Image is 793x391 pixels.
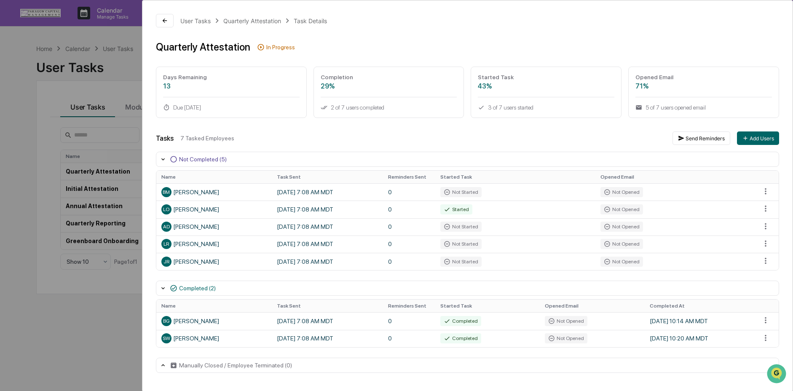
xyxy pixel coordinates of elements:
[163,224,170,230] span: AD
[272,218,383,236] td: [DATE] 7:08 AM MDT
[600,204,643,214] div: Not Opened
[8,107,15,114] div: 🖐️
[161,316,267,326] div: [PERSON_NAME]
[163,74,300,80] div: Days Remaining
[383,201,435,218] td: 0
[272,300,383,312] th: Task Sent
[600,257,643,267] div: Not Opened
[17,106,54,115] span: Preclearance
[163,335,170,341] span: SW
[163,189,170,195] span: BM
[478,74,614,80] div: Started Task
[545,333,587,343] div: Not Opened
[321,104,457,111] div: 2 of 7 users completed
[179,156,227,163] div: Not Completed (5)
[440,333,481,343] div: Completed
[383,330,435,347] td: 0
[635,104,772,111] div: 5 of 7 users opened email
[180,135,666,142] div: 7 Tasked Employees
[143,67,153,77] button: Start new chat
[383,218,435,236] td: 0
[84,143,102,149] span: Pylon
[435,171,596,183] th: Started Task
[59,142,102,149] a: Powered byPylon
[440,204,472,214] div: Started
[383,312,435,329] td: 0
[383,236,435,253] td: 0
[635,74,772,80] div: Opened Email
[163,206,169,212] span: LO
[161,333,267,343] div: [PERSON_NAME]
[440,187,482,197] div: Not Started
[672,131,730,145] button: Send Reminders
[645,330,756,347] td: [DATE] 10:20 AM MDT
[383,300,435,312] th: Reminders Sent
[383,183,435,201] td: 0
[272,171,383,183] th: Task Sent
[321,74,457,80] div: Completion
[645,300,756,312] th: Completed At
[179,362,292,369] div: Manually Closed / Employee Terminated (0)
[61,107,68,114] div: 🗄️
[294,17,327,24] div: Task Details
[545,316,587,326] div: Not Opened
[29,73,107,80] div: We're available if you need us!
[5,103,58,118] a: 🖐️Preclearance
[635,82,772,90] div: 71%
[156,171,272,183] th: Name
[272,201,383,218] td: [DATE] 7:08 AM MDT
[440,239,482,249] div: Not Started
[440,257,482,267] div: Not Started
[223,17,281,24] div: Quarterly Attestation
[595,171,756,183] th: Opened Email
[272,330,383,347] td: [DATE] 7:08 AM MDT
[5,119,56,134] a: 🔎Data Lookup
[645,312,756,329] td: [DATE] 10:14 AM MDT
[8,18,153,31] p: How can we help?
[600,187,643,197] div: Not Opened
[58,103,108,118] a: 🗄️Attestations
[383,253,435,270] td: 0
[156,41,250,53] div: Quarterly Attestation
[8,123,15,130] div: 🔎
[161,187,267,197] div: [PERSON_NAME]
[321,82,457,90] div: 29%
[156,300,272,312] th: Name
[600,222,643,232] div: Not Opened
[163,82,300,90] div: 13
[766,363,789,386] iframe: Open customer support
[8,64,24,80] img: 1746055101610-c473b297-6a78-478c-a979-82029cc54cd1
[440,222,482,232] div: Not Started
[179,285,216,292] div: Completed (2)
[478,104,614,111] div: 3 of 7 users started
[29,64,138,73] div: Start new chat
[163,259,169,265] span: JR
[180,17,211,24] div: User Tasks
[272,312,383,329] td: [DATE] 7:08 AM MDT
[161,204,267,214] div: [PERSON_NAME]
[161,222,267,232] div: [PERSON_NAME]
[266,44,295,51] div: In Progress
[272,253,383,270] td: [DATE] 7:08 AM MDT
[440,316,481,326] div: Completed
[272,183,383,201] td: [DATE] 7:08 AM MDT
[272,236,383,253] td: [DATE] 7:08 AM MDT
[161,257,267,267] div: [PERSON_NAME]
[163,318,169,324] span: BG
[737,131,779,145] button: Add Users
[435,300,540,312] th: Started Task
[478,82,614,90] div: 43%
[163,241,169,247] span: LR
[17,122,53,131] span: Data Lookup
[161,239,267,249] div: [PERSON_NAME]
[383,171,435,183] th: Reminders Sent
[70,106,104,115] span: Attestations
[600,239,643,249] div: Not Opened
[163,104,300,111] div: Due [DATE]
[156,134,174,142] div: Tasks
[540,300,645,312] th: Opened Email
